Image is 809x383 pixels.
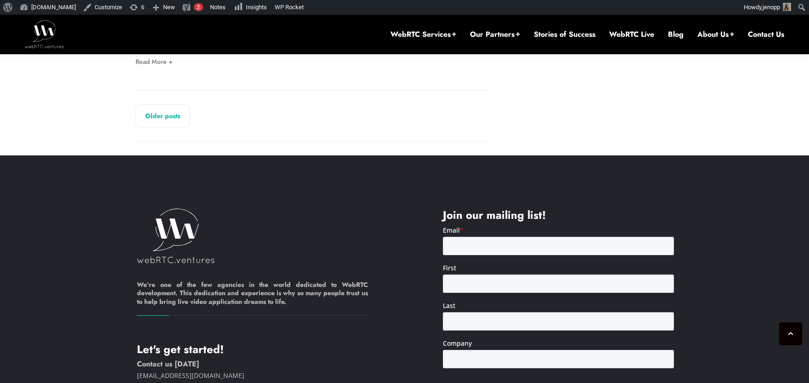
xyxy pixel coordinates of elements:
a: [EMAIL_ADDRESS][DOMAIN_NAME] [137,371,244,380]
h4: Join our mailing list! [443,208,674,222]
span: Insights [246,4,267,11]
a: Older posts [136,104,190,127]
span: jenopp [763,4,780,11]
a: Read More + [136,58,173,65]
nav: Posts [136,90,489,142]
a: Contact Us [748,29,784,40]
a: Blog [668,29,684,40]
a: About Us [697,29,734,40]
h6: We’re one of the few agencies in the world dedicated to WebRTC development. This dedication and e... [137,280,368,315]
a: WebRTC Services [390,29,456,40]
a: Contact us [DATE] [137,359,199,369]
a: WebRTC Live [609,29,654,40]
img: WebRTC.ventures [25,20,64,48]
h4: Let's get started! [137,343,368,356]
a: Our Partners [470,29,520,40]
a: Stories of Success [534,29,595,40]
span: 2 [197,4,200,11]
